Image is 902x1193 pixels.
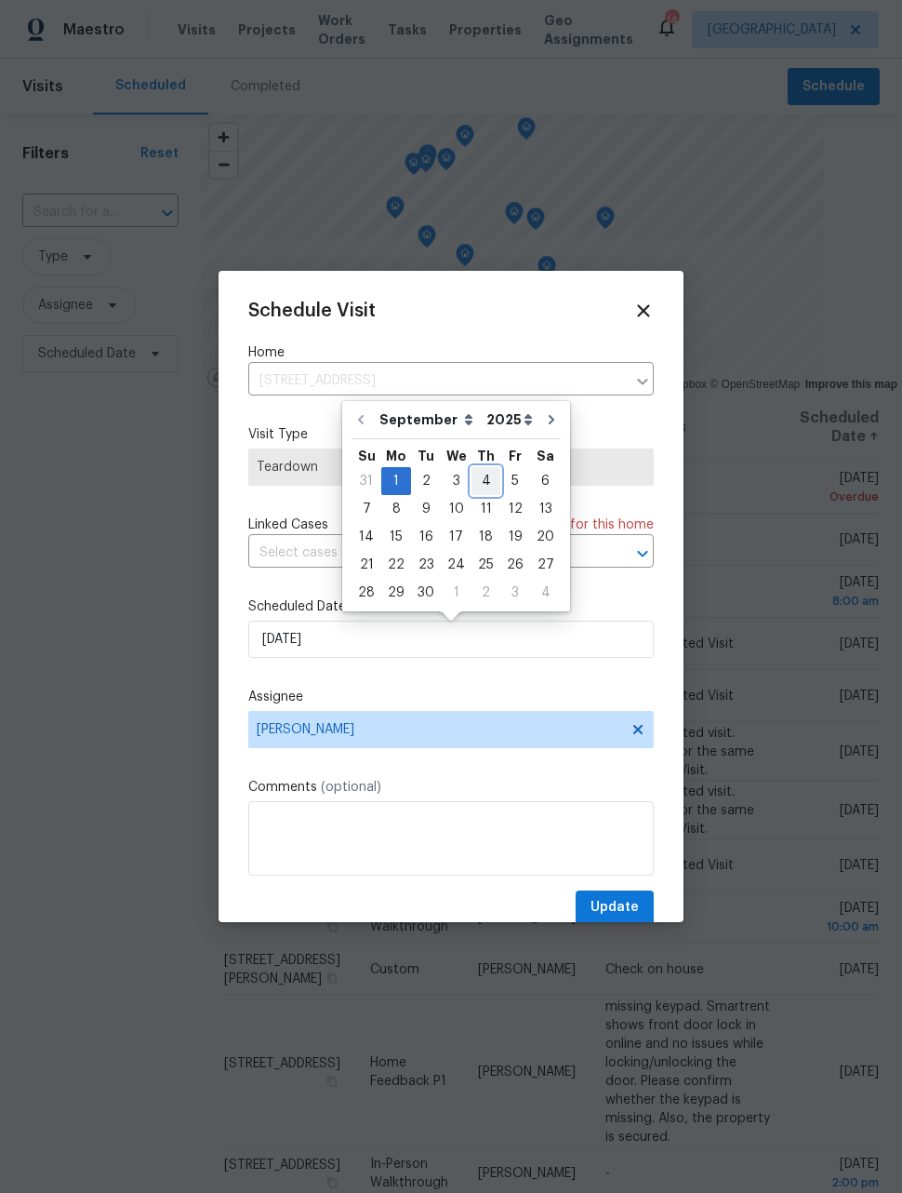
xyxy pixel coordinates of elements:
abbr: Saturday [537,449,554,462]
div: Sat Sep 27 2025 [530,551,561,579]
input: M/D/YYYY [248,621,654,658]
div: Fri Oct 03 2025 [500,579,530,607]
label: Scheduled Date [248,597,654,616]
abbr: Tuesday [418,449,434,462]
button: Open [630,541,656,567]
span: Close [633,301,654,321]
div: 15 [381,524,411,550]
div: 2 [471,580,500,606]
label: Assignee [248,688,654,706]
label: Home [248,343,654,362]
div: Tue Sep 23 2025 [411,551,441,579]
select: Month [375,406,482,434]
abbr: Sunday [358,449,376,462]
div: 3 [441,468,471,494]
div: 17 [441,524,471,550]
input: Select cases [248,539,602,568]
div: Wed Sep 10 2025 [441,495,471,523]
div: Sun Sep 28 2025 [352,579,381,607]
div: 5 [500,468,530,494]
div: Thu Sep 18 2025 [471,523,500,551]
label: Comments [248,778,654,797]
div: 11 [471,496,500,522]
div: 27 [530,552,561,578]
div: Thu Sep 11 2025 [471,495,500,523]
div: Wed Sep 24 2025 [441,551,471,579]
div: Tue Sep 16 2025 [411,523,441,551]
div: 10 [441,496,471,522]
abbr: Monday [386,449,406,462]
div: Sun Sep 21 2025 [352,551,381,579]
div: 1 [441,580,471,606]
div: Tue Sep 09 2025 [411,495,441,523]
span: Linked Cases [248,516,328,534]
div: Mon Sep 08 2025 [381,495,411,523]
div: Thu Sep 25 2025 [471,551,500,579]
div: 13 [530,496,561,522]
span: Update [590,896,639,919]
div: 25 [471,552,500,578]
div: 21 [352,552,381,578]
button: Go to previous month [347,401,375,438]
span: [PERSON_NAME] [257,722,621,737]
div: Sat Sep 20 2025 [530,523,561,551]
div: 31 [352,468,381,494]
div: Mon Sep 29 2025 [381,579,411,607]
div: 4 [530,580,561,606]
select: Year [482,406,537,434]
div: 20 [530,524,561,550]
div: 30 [411,580,441,606]
div: Tue Sep 02 2025 [411,467,441,495]
div: 12 [500,496,530,522]
button: Go to next month [537,401,565,438]
div: Sun Sep 14 2025 [352,523,381,551]
div: 28 [352,580,381,606]
div: Wed Sep 03 2025 [441,467,471,495]
span: Teardown [257,458,645,476]
div: Mon Sep 15 2025 [381,523,411,551]
div: Sun Sep 07 2025 [352,495,381,523]
span: (optional) [321,781,381,794]
div: Thu Sep 04 2025 [471,467,500,495]
div: 18 [471,524,500,550]
div: 1 [381,468,411,494]
div: 7 [352,496,381,522]
div: Fri Sep 12 2025 [500,495,530,523]
div: Tue Sep 30 2025 [411,579,441,607]
div: Fri Sep 19 2025 [500,523,530,551]
div: 16 [411,524,441,550]
span: Schedule Visit [248,302,376,320]
button: Update [576,891,654,925]
div: Wed Sep 17 2025 [441,523,471,551]
div: Mon Sep 22 2025 [381,551,411,579]
abbr: Wednesday [446,449,467,462]
div: Fri Sep 05 2025 [500,467,530,495]
div: 4 [471,468,500,494]
div: Sat Oct 04 2025 [530,579,561,607]
input: Enter in an address [248,367,626,395]
div: 8 [381,496,411,522]
div: 26 [500,552,530,578]
div: Thu Oct 02 2025 [471,579,500,607]
div: Sat Sep 13 2025 [530,495,561,523]
div: Sat Sep 06 2025 [530,467,561,495]
div: 24 [441,552,471,578]
div: Sun Aug 31 2025 [352,467,381,495]
div: 3 [500,580,530,606]
div: 29 [381,580,411,606]
div: 22 [381,552,411,578]
div: 23 [411,552,441,578]
div: 19 [500,524,530,550]
div: Wed Oct 01 2025 [441,579,471,607]
div: Mon Sep 01 2025 [381,467,411,495]
div: 14 [352,524,381,550]
div: 9 [411,496,441,522]
div: Fri Sep 26 2025 [500,551,530,579]
label: Visit Type [248,425,654,444]
div: 6 [530,468,561,494]
abbr: Thursday [477,449,495,462]
div: 2 [411,468,441,494]
abbr: Friday [509,449,522,462]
